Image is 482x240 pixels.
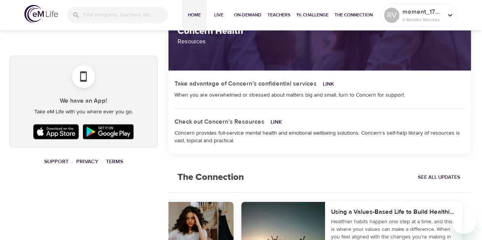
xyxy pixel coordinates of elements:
[175,91,465,99] div: When you are overwhelmed or stressed about matters big and small, turn to Concern for support.
[175,118,264,126] h5: Check out Concern’s Resources
[234,11,261,19] span: On-Demand
[175,80,317,88] h5: Take advantage of Concern’s confidential services
[267,11,290,19] span: Teachers
[31,122,81,141] img: Apple App Store
[323,81,334,87] a: Link
[418,173,460,182] span: See All Updates
[106,158,123,165] a: Terms
[168,163,253,192] h2: The Connection
[335,11,373,19] span: The Connection
[175,129,465,145] div: Concern provides full-service mental health and emotional wellbeing solutions. Concern’s self-hel...
[10,157,158,167] nav: breadcrumb
[296,11,328,19] span: 1% Challenge
[416,172,462,183] a: See All Updates
[16,97,151,105] h5: We have an App!
[24,5,58,23] img: logo
[384,8,399,23] div: RV
[81,122,136,141] img: Google Play Store
[101,157,103,167] li: ·
[185,11,203,19] span: Home
[402,16,443,23] p: 0 Mindful Minutes
[178,26,462,37] h2: Concern Health
[83,7,168,23] input: Find programs, teachers, etc...
[210,11,228,19] span: Live
[331,208,456,216] div: Using a Values-Based Life to Build Healthier Habits
[16,108,151,116] p: Take eM Life with you where ever you go.
[178,37,462,46] p: Resources
[76,158,98,165] a: Privacy
[402,7,443,16] p: moment_1755150034
[452,210,476,234] iframe: Button to launch messaging window
[72,157,73,167] li: ·
[44,158,69,165] a: Support
[271,119,282,126] a: Link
